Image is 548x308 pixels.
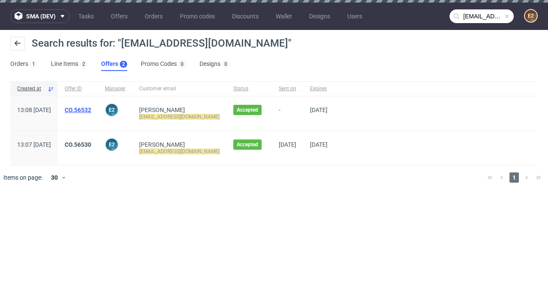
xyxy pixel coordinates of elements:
[200,57,229,71] a: Designs0
[525,10,537,22] figcaption: e2
[106,104,118,116] figcaption: e2
[139,141,185,148] a: [PERSON_NAME]
[101,57,127,71] a: Offers2
[82,61,85,67] div: 2
[139,148,220,154] mark: [EMAIL_ADDRESS][DOMAIN_NAME]
[139,107,185,113] a: [PERSON_NAME]
[227,9,264,23] a: Discounts
[106,139,118,151] figcaption: e2
[342,9,367,23] a: Users
[310,85,328,92] span: Expires
[17,107,51,113] span: 13:08 [DATE]
[73,9,99,23] a: Tasks
[175,9,220,23] a: Promo codes
[139,85,220,92] span: Customer email
[65,107,91,113] a: CO.56532
[32,61,35,67] div: 1
[509,172,519,183] span: 1
[237,141,258,148] span: Accepted
[304,9,335,23] a: Designs
[310,107,328,113] span: [DATE]
[3,173,42,182] span: Items on page:
[46,172,61,184] div: 30
[279,85,296,92] span: Sent on
[51,57,87,71] a: Line Items2
[237,107,258,113] span: Accepted
[181,61,184,67] div: 0
[279,107,296,120] span: -
[122,61,125,67] div: 2
[271,9,297,23] a: Wallet
[10,9,70,23] button: sma (dev)
[32,37,292,49] span: Search results for: "[EMAIL_ADDRESS][DOMAIN_NAME]"
[140,9,168,23] a: Orders
[141,57,186,71] a: Promo Codes0
[224,61,227,67] div: 0
[26,13,56,19] span: sma (dev)
[17,85,44,92] span: Created at
[17,141,51,148] span: 13:07 [DATE]
[233,85,265,92] span: Status
[310,141,328,148] span: [DATE]
[105,85,125,92] span: Manager
[65,141,91,148] a: CO.56530
[106,9,133,23] a: Offers
[139,114,220,120] mark: [EMAIL_ADDRESS][DOMAIN_NAME]
[279,141,296,148] span: [DATE]
[10,57,37,71] a: Orders1
[65,85,91,92] span: Offer ID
